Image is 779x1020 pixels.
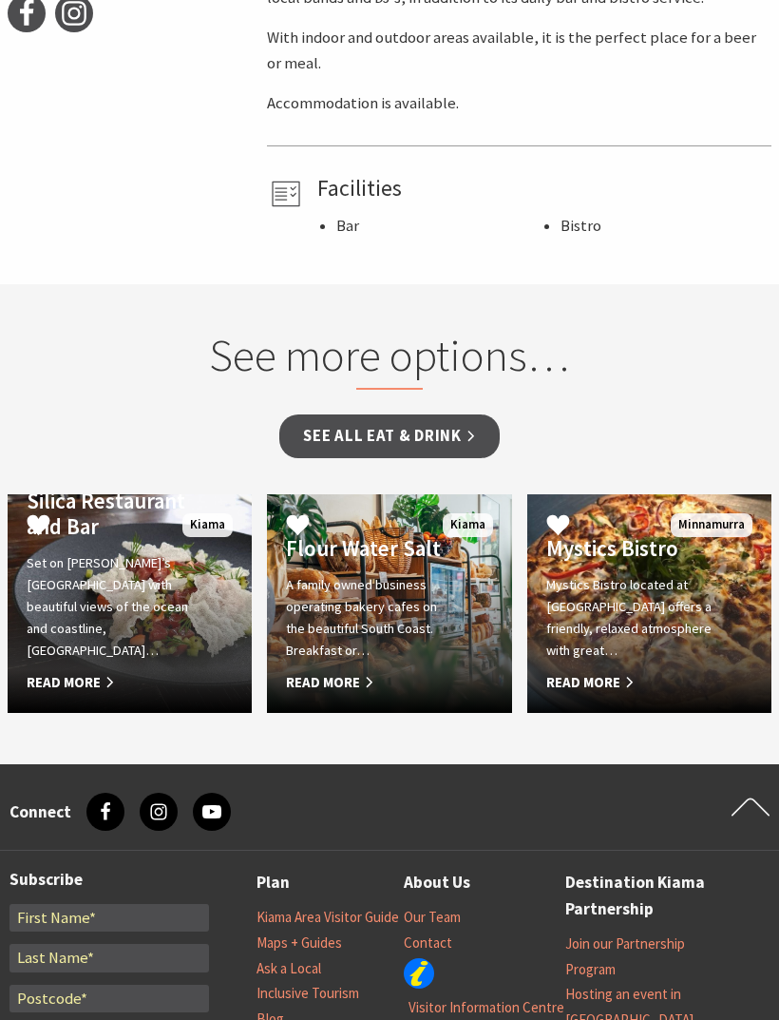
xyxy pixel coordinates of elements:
input: First Name* [9,905,209,933]
li: Bistro [560,215,765,241]
a: Silica Restaurant and Bar Set on [PERSON_NAME]’s [GEOGRAPHIC_DATA] with beautiful views of the oc... [8,495,252,714]
a: Maps + Guides [256,934,342,953]
span: Kiama [182,514,233,538]
a: Another Image Used Flour Water Salt A family owned business operating bakery cafes on the beautif... [267,495,511,714]
a: Visitor Information Centre [408,999,564,1018]
a: See all Eat & Drink [279,415,499,460]
span: Minnamurra [671,514,752,538]
h4: Mystics Bistro [546,536,716,563]
span: Read More [546,672,716,695]
span: Read More [286,672,456,695]
p: A family owned business operating bakery cafes on the beautiful South Coast. Breakfast or… [286,575,456,663]
a: Inclusive Tourism [256,985,359,1004]
p: With indoor and outdoor areas available, it is the perfect place for a beer or meal. [267,27,771,77]
h4: Facilities [317,176,765,203]
h3: Connect [9,803,71,823]
p: Accommodation is available. [267,92,771,118]
h4: Flour Water Salt [286,536,456,563]
span: Kiama [443,514,493,538]
p: Set on [PERSON_NAME]’s [GEOGRAPHIC_DATA] with beautiful views of the ocean and coastline, [GEOGRA... [27,553,197,663]
a: Destination Kiama Partnership [565,871,712,925]
p: Mystics Bistro located at [GEOGRAPHIC_DATA] offers a friendly, relaxed atmosphere with great… [546,575,716,663]
span: Read More [27,672,197,695]
button: Click to Favourite Flour Water Salt [267,495,329,561]
a: About Us [404,871,470,898]
input: Postcode* [9,986,209,1013]
a: Plan [256,871,290,898]
a: Join our Partnership Program [565,935,685,980]
a: Kiama Area Visitor Guide [256,909,399,928]
input: Last Name* [9,945,209,972]
h4: Silica Restaurant and Bar [27,489,197,541]
a: Ask a Local [256,960,321,979]
h3: Subscribe [9,871,209,891]
a: Contact [404,934,452,953]
h2: See more options… [147,329,631,391]
a: Another Image Used Mystics Bistro Mystics Bistro located at [GEOGRAPHIC_DATA] offers a friendly, ... [527,495,771,714]
button: Click to Favourite Mystics Bistro [527,495,589,561]
button: Click to Favourite Silica Restaurant and Bar [8,495,69,561]
li: Bar [336,215,541,241]
a: Our Team [404,909,461,928]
